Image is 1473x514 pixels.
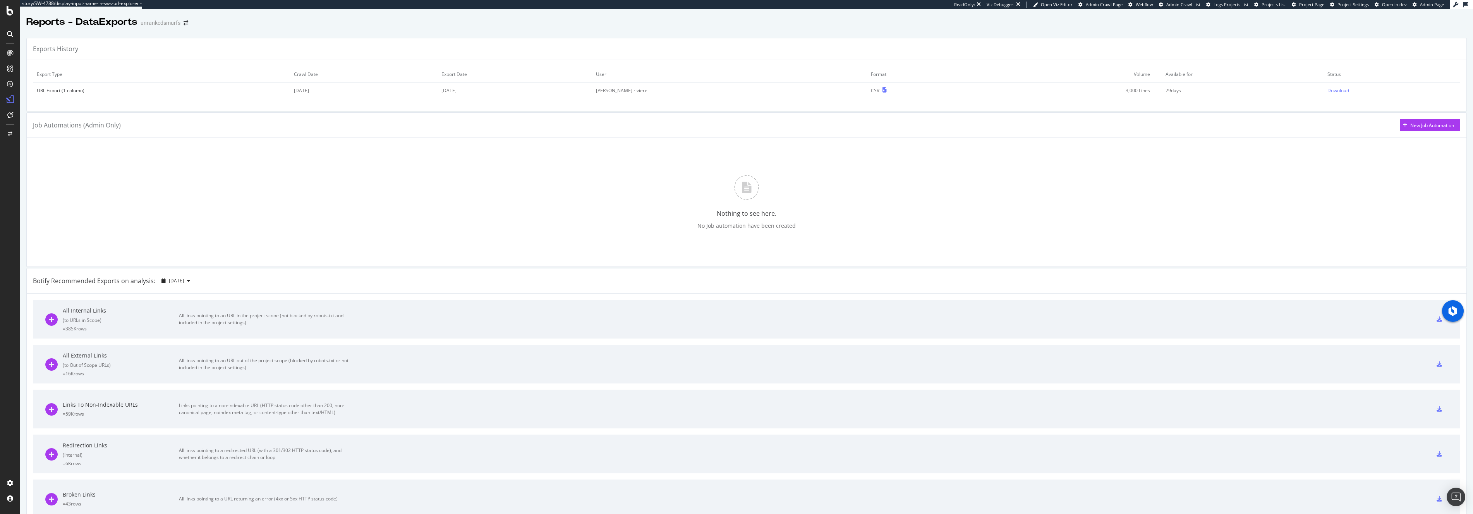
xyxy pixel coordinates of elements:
[1327,87,1456,94] a: Download
[1410,122,1454,129] div: New Job Automation
[592,66,867,83] td: User
[1041,2,1073,7] span: Open Viz Editor
[37,87,286,94] div: URL Export (1 column)
[1324,66,1460,83] td: Status
[63,352,179,359] div: All External Links
[717,209,776,218] div: Nothing to see here.
[1327,87,1349,94] div: Download
[1382,2,1407,7] span: Open in dev
[141,19,180,27] div: unrankedsmurfs
[1299,2,1324,7] span: Project Page
[169,277,184,284] span: 2025 Apr. 23rd
[179,495,353,502] div: All links pointing to a URL returning an error (4xx or 5xx HTTP status code)
[63,317,179,323] div: ( to URLs in Scope )
[63,491,179,499] div: Broken Links
[33,121,121,130] div: Job Automations (Admin Only)
[1420,2,1444,7] span: Admin Page
[33,277,155,285] div: Botify Recommended Exports on analysis:
[26,15,137,29] div: Reports - DataExports
[1437,451,1442,457] div: csv-export
[290,83,438,99] td: [DATE]
[63,325,179,332] div: = 385K rows
[592,83,867,99] td: [PERSON_NAME].riviere
[1206,2,1248,8] a: Logs Projects List
[1262,2,1286,7] span: Projects List
[63,500,179,507] div: = 43 rows
[954,2,975,8] div: ReadOnly:
[1375,2,1407,8] a: Open in dev
[977,66,1162,83] td: Volume
[1437,361,1442,367] div: csv-export
[1330,2,1369,8] a: Project Settings
[63,411,179,417] div: = 59K rows
[179,357,353,371] div: All links pointing to an URL out of the project scope (blocked by robots.txt or not included in t...
[734,175,759,200] img: J3t+pQLvoHxnFBO3SZG38AAAAASUVORK5CYII=
[63,370,179,377] div: = 16K rows
[1033,2,1073,8] a: Open Viz Editor
[1292,2,1324,8] a: Project Page
[977,83,1162,99] td: 3,000 Lines
[63,460,179,467] div: = 6K rows
[63,452,179,458] div: ( Internal )
[1162,83,1324,99] td: 29 days
[184,20,188,26] div: arrow-right-arrow-left
[438,83,592,99] td: [DATE]
[158,275,193,287] button: [DATE]
[1162,66,1324,83] td: Available for
[63,401,179,409] div: Links To Non-Indexable URLs
[63,307,179,315] div: All Internal Links
[871,87,879,94] div: CSV
[63,362,179,368] div: ( to Out of Scope URLs )
[1437,406,1442,412] div: csv-export
[867,66,977,83] td: Format
[1254,2,1286,8] a: Projects List
[1128,2,1153,8] a: Webflow
[179,447,353,461] div: All links pointing to a redirected URL (with a 301/302 HTTP status code), and whether it belongs ...
[1337,2,1369,7] span: Project Settings
[63,442,179,449] div: Redirection Links
[290,66,438,83] td: Crawl Date
[179,312,353,326] div: All links pointing to an URL in the project scope (not blocked by robots.txt and included in the ...
[1214,2,1248,7] span: Logs Projects List
[33,66,290,83] td: Export Type
[697,222,796,230] div: No Job automation have been created
[179,402,353,416] div: Links pointing to a non-indexable URL (HTTP status code other than 200, non-canonical page, noind...
[1159,2,1200,8] a: Admin Crawl List
[1413,2,1444,8] a: Admin Page
[438,66,592,83] td: Export Date
[1447,488,1465,506] div: Open Intercom Messenger
[1078,2,1123,8] a: Admin Crawl Page
[1400,119,1460,131] button: New Job Automation
[1136,2,1153,7] span: Webflow
[987,2,1015,8] div: Viz Debugger:
[1086,2,1123,7] span: Admin Crawl Page
[1437,496,1442,502] div: csv-export
[33,45,78,53] div: Exports History
[1166,2,1200,7] span: Admin Crawl List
